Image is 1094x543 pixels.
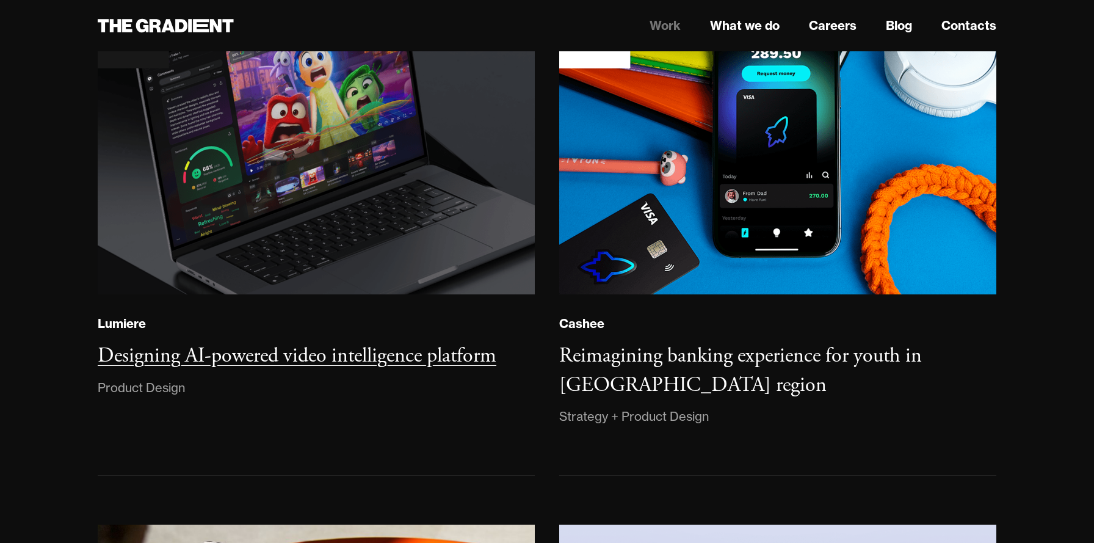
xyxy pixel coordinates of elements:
[710,16,780,35] a: What we do
[941,16,996,35] a: Contacts
[559,316,604,332] div: Cashee
[98,316,146,332] div: Lumiere
[559,343,922,398] h3: Reimagining banking experience for youth in [GEOGRAPHIC_DATA] region
[98,343,496,369] h3: Designing AI-powered video intelligence platform
[650,16,681,35] a: Work
[98,378,185,398] div: Product Design
[809,16,857,35] a: Careers
[886,16,912,35] a: Blog
[559,407,709,426] div: Strategy + Product Design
